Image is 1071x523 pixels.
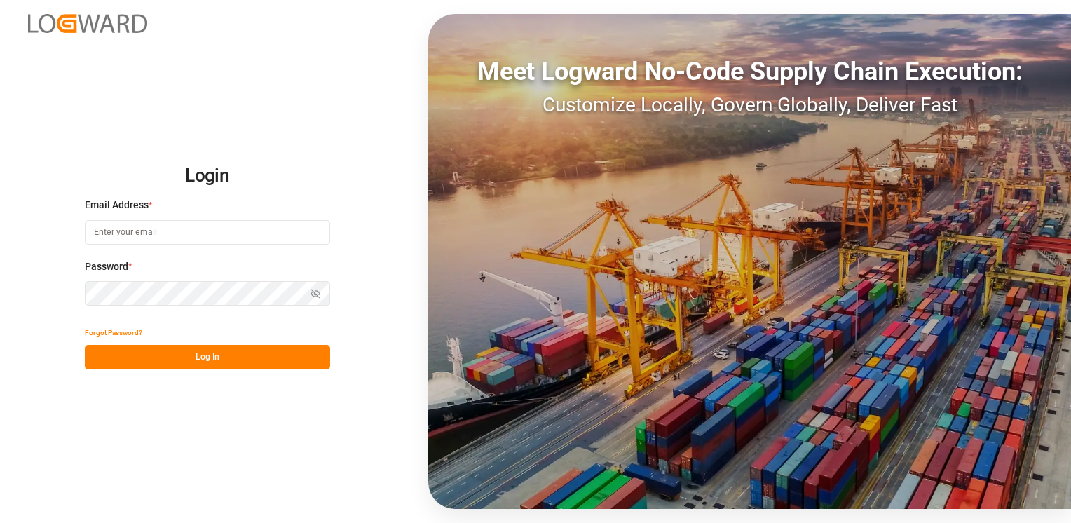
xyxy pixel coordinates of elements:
div: Customize Locally, Govern Globally, Deliver Fast [428,90,1071,120]
span: Password [85,259,128,274]
span: Email Address [85,198,149,212]
div: Meet Logward No-Code Supply Chain Execution: [428,53,1071,90]
button: Forgot Password? [85,320,142,345]
img: Logward_new_orange.png [28,14,147,33]
h2: Login [85,154,330,198]
button: Log In [85,345,330,369]
input: Enter your email [85,220,330,245]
